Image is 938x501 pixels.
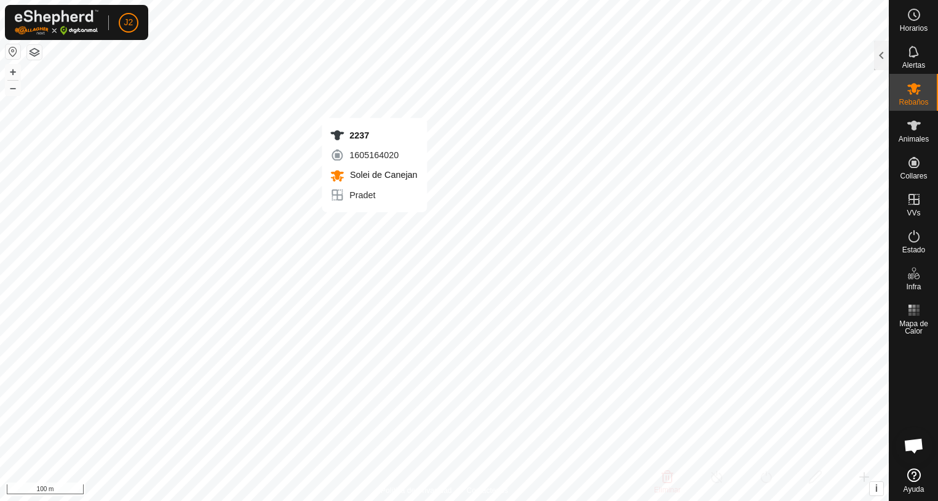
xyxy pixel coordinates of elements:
[902,62,925,69] span: Alertas
[899,135,929,143] span: Animales
[896,427,932,464] a: Chat abierto
[875,483,878,494] span: i
[381,485,451,496] a: Política de Privacidad
[467,485,508,496] a: Contáctenos
[347,170,417,180] span: Solei de Canejan
[902,246,925,254] span: Estado
[6,65,20,79] button: +
[330,188,417,202] div: Pradet
[900,25,928,32] span: Horarios
[6,81,20,95] button: –
[889,463,938,498] a: Ayuda
[15,10,98,35] img: Logo Gallagher
[330,148,417,162] div: 1605164020
[904,486,924,493] span: Ayuda
[6,44,20,59] button: Restablecer Mapa
[870,482,883,495] button: i
[27,45,42,60] button: Capas del Mapa
[892,320,935,335] span: Mapa de Calor
[906,283,921,291] span: Infra
[907,209,920,217] span: VVs
[124,16,133,29] span: J2
[330,128,417,143] div: 2237
[899,98,928,106] span: Rebaños
[900,172,927,180] span: Collares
